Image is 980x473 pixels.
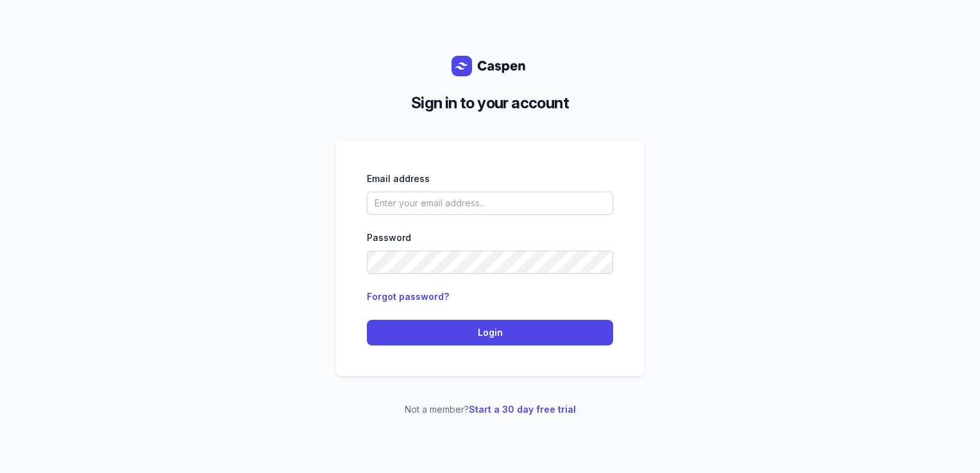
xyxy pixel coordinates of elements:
[367,291,449,302] a: Forgot password?
[367,192,613,215] input: Enter your email address...
[336,402,644,417] p: Not a member?
[367,230,613,245] div: Password
[375,325,605,340] span: Login
[346,92,634,115] h2: Sign in to your account
[367,320,613,345] button: Login
[367,171,613,187] div: Email address
[469,404,576,415] a: Start a 30 day free trial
